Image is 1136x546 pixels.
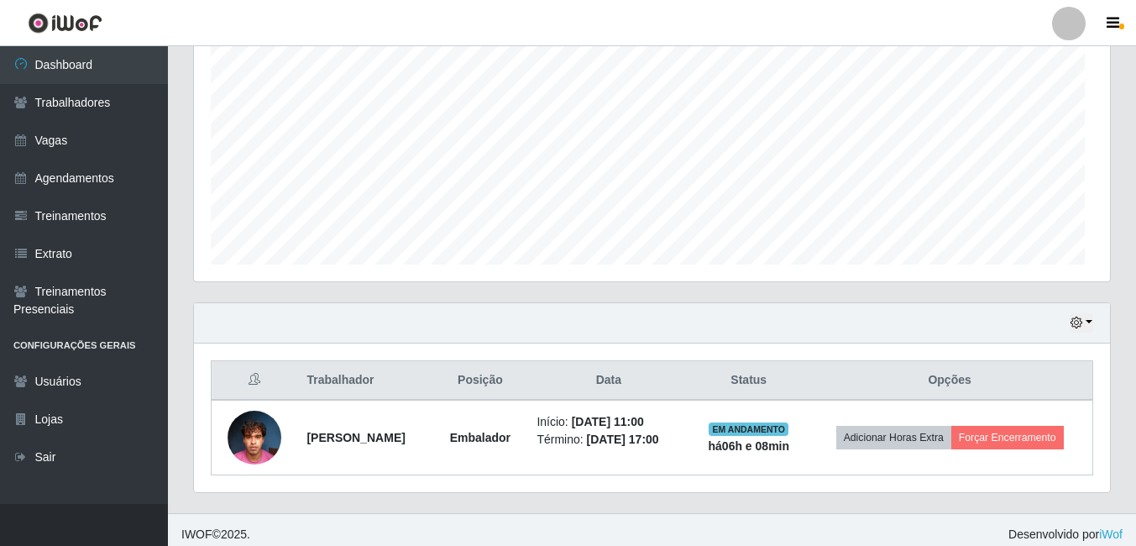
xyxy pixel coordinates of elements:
strong: Embalador [450,431,510,444]
th: Opções [807,361,1092,401]
strong: [PERSON_NAME] [306,431,405,444]
strong: há 06 h e 08 min [709,439,790,453]
th: Status [690,361,807,401]
button: Adicionar Horas Extra [836,426,951,449]
img: 1752757807847.jpeg [228,402,281,473]
span: Desenvolvido por [1008,526,1123,543]
li: Término: [537,431,680,449]
span: © 2025 . [181,526,250,543]
th: Trabalhador [296,361,433,401]
img: CoreUI Logo [28,13,102,34]
span: IWOF [181,528,212,541]
li: Início: [537,413,680,431]
th: Posição [433,361,526,401]
time: [DATE] 11:00 [572,415,644,428]
span: EM ANDAMENTO [709,423,788,436]
a: iWof [1099,528,1123,541]
time: [DATE] 17:00 [587,433,659,446]
th: Data [526,361,690,401]
button: Forçar Encerramento [951,426,1064,449]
